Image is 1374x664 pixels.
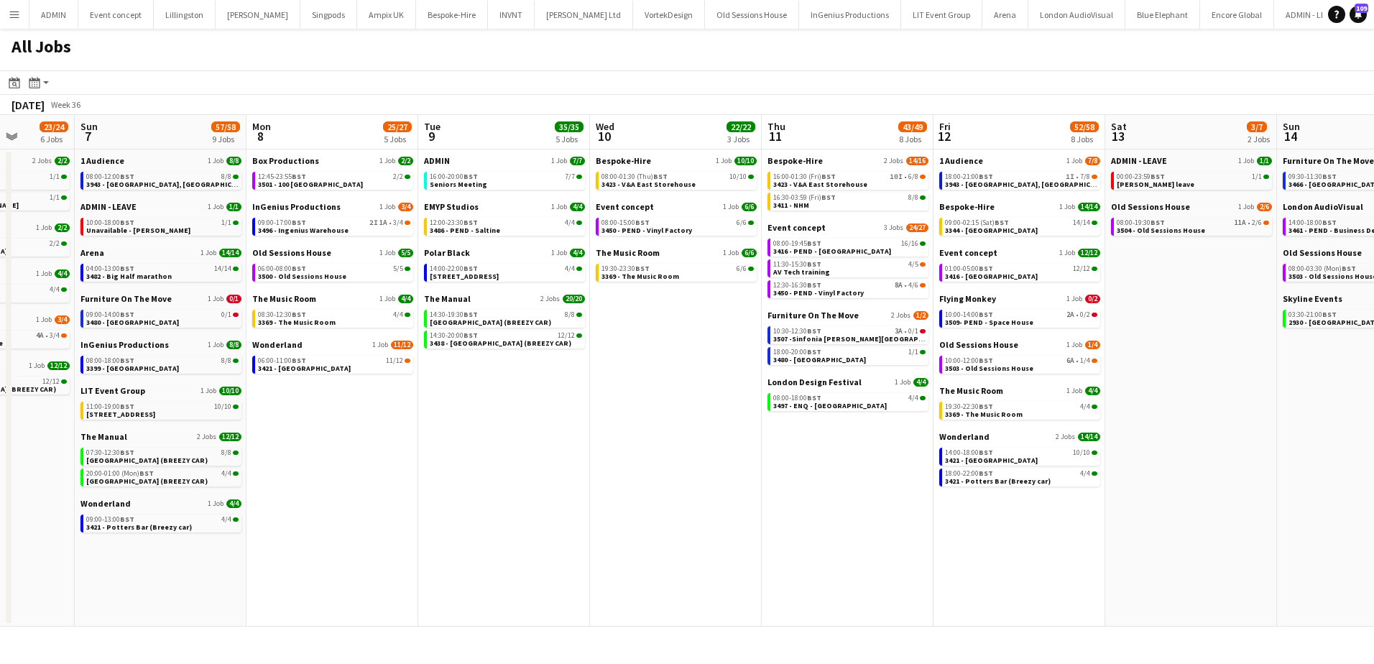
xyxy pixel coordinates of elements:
button: London AudioVisual [1028,1,1125,29]
button: Event concept [78,1,154,29]
button: Ampix UK [357,1,416,29]
a: 109 [1350,6,1367,23]
span: 109 [1355,4,1368,13]
button: ADMIN [29,1,78,29]
span: Week 36 [47,99,83,110]
button: Encore Global [1200,1,1274,29]
button: VortekDesign [633,1,705,29]
button: Old Sessions House [705,1,799,29]
button: [PERSON_NAME] [216,1,300,29]
button: LIT Event Group [901,1,982,29]
button: Singpods [300,1,357,29]
button: Arena [982,1,1028,29]
button: [PERSON_NAME] Ltd [535,1,633,29]
button: Lillingston [154,1,216,29]
button: INVNT [488,1,535,29]
button: ADMIN - LEAVE [1274,1,1351,29]
button: Blue Elephant [1125,1,1200,29]
button: Bespoke-Hire [416,1,488,29]
div: [DATE] [11,98,45,112]
button: InGenius Productions [799,1,901,29]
